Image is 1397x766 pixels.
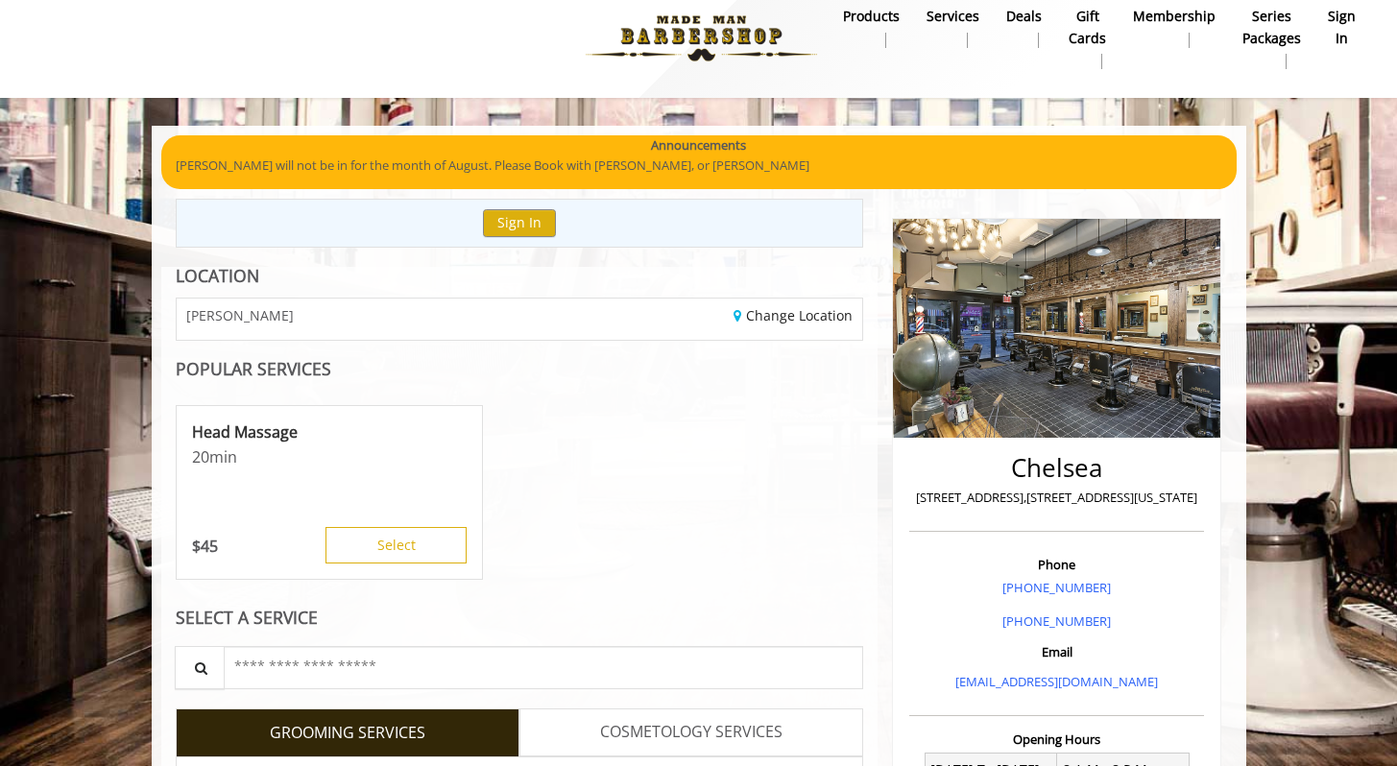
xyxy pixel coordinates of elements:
[192,446,467,467] p: 20
[176,357,331,380] b: POPULAR SERVICES
[1002,579,1111,596] a: [PHONE_NUMBER]
[192,536,201,557] span: $
[176,609,864,627] div: SELECT A SERVICE
[192,536,218,557] p: 45
[830,3,913,53] a: Productsproducts
[1242,6,1301,49] b: Series packages
[955,673,1158,690] a: [EMAIL_ADDRESS][DOMAIN_NAME]
[914,454,1199,482] h2: Chelsea
[270,721,425,746] span: GROOMING SERVICES
[192,421,467,443] p: Head Massage
[1314,3,1369,53] a: sign insign in
[1006,6,1042,27] b: Deals
[1133,6,1216,27] b: Membership
[651,135,746,156] b: Announcements
[1002,612,1111,630] a: [PHONE_NUMBER]
[1229,3,1314,74] a: Series packagesSeries packages
[734,306,853,324] a: Change Location
[1069,6,1106,49] b: gift cards
[176,156,1222,176] p: [PERSON_NAME] will not be in for the month of August. Please Book with [PERSON_NAME], or [PERSON_...
[186,308,294,323] span: [PERSON_NAME]
[176,264,259,287] b: LOCATION
[209,446,237,467] span: min
[325,527,467,563] button: Select
[927,6,979,27] b: Services
[1328,6,1356,49] b: sign in
[914,645,1199,658] h3: Email
[1055,3,1120,74] a: Gift cardsgift cards
[1120,3,1229,53] a: MembershipMembership
[993,3,1055,53] a: DealsDeals
[914,488,1199,508] p: [STREET_ADDRESS],[STREET_ADDRESS][US_STATE]
[175,646,225,689] button: Service Search
[483,209,556,237] button: Sign In
[914,558,1199,571] h3: Phone
[913,3,993,53] a: ServicesServices
[909,732,1204,746] h3: Opening Hours
[843,6,900,27] b: products
[600,720,783,745] span: COSMETOLOGY SERVICES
